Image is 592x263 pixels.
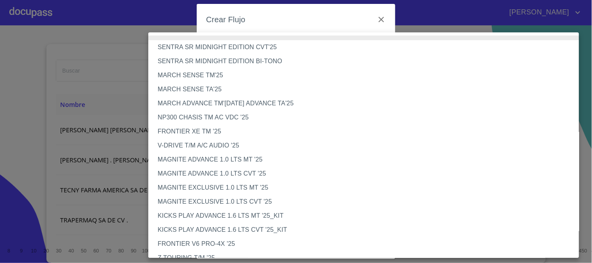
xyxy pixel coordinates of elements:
[148,68,586,82] li: MARCH SENSE TM'25
[148,54,586,68] li: SENTRA SR MIDNIGHT EDITION BI-TONO
[148,124,586,139] li: FRONTIER XE TM '25
[148,195,586,209] li: MAGNITE EXCLUSIVE 1.0 LTS CVT '25
[148,110,586,124] li: NP300 CHASIS TM AC VDC '25
[148,40,586,54] li: SENTRA SR MIDNIGHT EDITION CVT'25
[148,82,586,96] li: MARCH SENSE TA'25
[148,96,586,110] li: MARCH ADVANCE TM'[DATE] ADVANCE TA'25
[148,209,586,223] li: KICKS PLAY ADVANCE 1.6 LTS MT '25_KIT
[148,181,586,195] li: MAGNITE EXCLUSIVE 1.0 LTS MT '25
[148,167,586,181] li: MAGNITE ADVANCE 1.0 LTS CVT '25
[148,223,586,237] li: KICKS PLAY ADVANCE 1.6 LTS CVT '25_KIT
[148,237,586,251] li: FRONTIER V6 PRO-4X '25
[148,153,586,167] li: MAGNITE ADVANCE 1.0 LTS MT '25
[148,139,586,153] li: V-DRIVE T/M A/C AUDIO '25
